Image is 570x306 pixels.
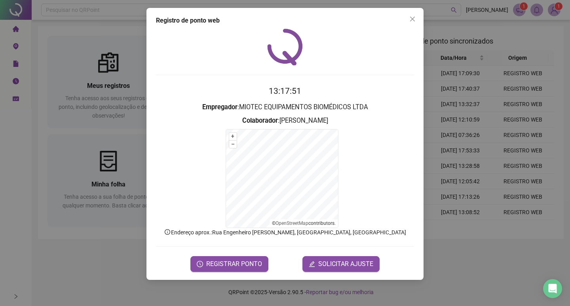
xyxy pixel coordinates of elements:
[156,16,414,25] div: Registro de ponto web
[156,228,414,237] p: Endereço aprox. : Rua Engenheiro [PERSON_NAME], [GEOGRAPHIC_DATA], [GEOGRAPHIC_DATA]
[229,133,237,140] button: +
[302,256,380,272] button: editSOLICITAR AJUSTE
[197,261,203,267] span: clock-circle
[409,16,416,22] span: close
[242,117,278,124] strong: Colaborador
[156,102,414,112] h3: : MIOTEC EQUIPAMENTOS BIOMÉDICOS LTDA
[190,256,268,272] button: REGISTRAR PONTO
[202,103,237,111] strong: Empregador
[543,279,562,298] div: Open Intercom Messenger
[275,220,308,226] a: OpenStreetMap
[318,259,373,269] span: SOLICITAR AJUSTE
[272,220,336,226] li: © contributors.
[406,13,419,25] button: Close
[267,29,303,65] img: QRPoint
[229,141,237,148] button: –
[269,86,301,96] time: 13:17:51
[164,228,171,236] span: info-circle
[156,116,414,126] h3: : [PERSON_NAME]
[309,261,315,267] span: edit
[206,259,262,269] span: REGISTRAR PONTO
